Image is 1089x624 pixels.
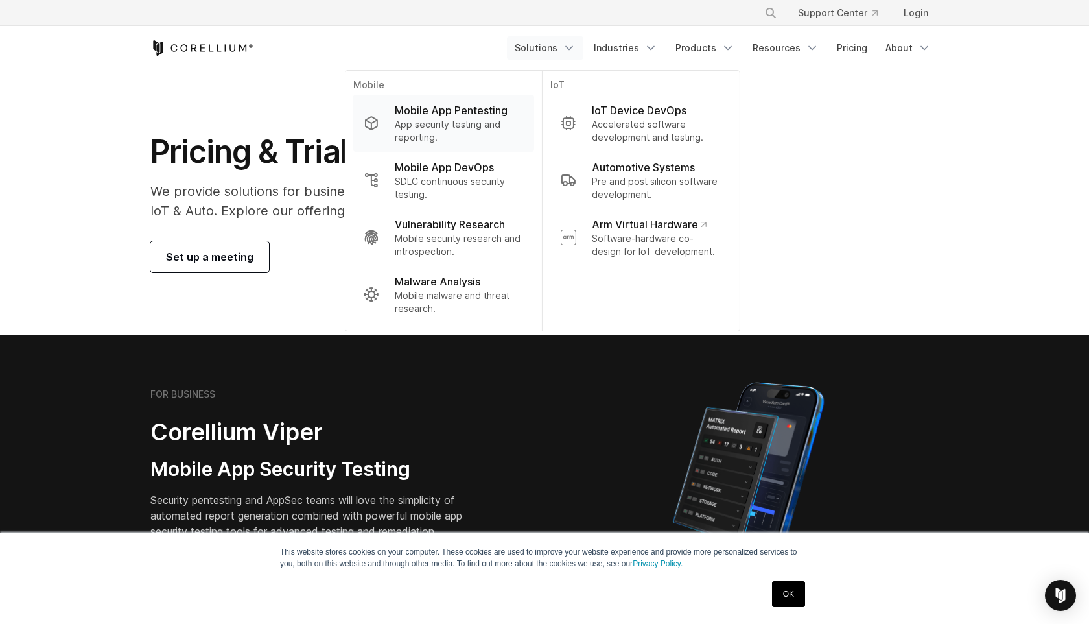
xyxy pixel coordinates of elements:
[1045,580,1076,611] div: Open Intercom Messenger
[395,118,524,144] p: App security testing and reporting.
[150,241,269,272] a: Set up a meeting
[592,118,721,144] p: Accelerated software development and testing.
[395,160,494,175] p: Mobile App DevOps
[550,152,732,209] a: Automotive Systems Pre and post silicon software development.
[829,36,875,60] a: Pricing
[633,559,683,568] a: Privacy Policy.
[353,266,534,323] a: Malware Analysis Mobile malware and threat research.
[749,1,939,25] div: Navigation Menu
[759,1,782,25] button: Search
[592,175,721,201] p: Pre and post silicon software development.
[878,36,939,60] a: About
[150,418,482,447] h2: Corellium Viper
[395,102,508,118] p: Mobile App Pentesting
[395,175,524,201] p: SDLC continuous security testing.
[592,160,695,175] p: Automotive Systems
[550,209,732,266] a: Arm Virtual Hardware Software-hardware co-design for IoT development.
[592,232,721,258] p: Software-hardware co-design for IoT development.
[668,36,742,60] a: Products
[150,492,482,539] p: Security pentesting and AppSec teams will love the simplicity of automated report generation comb...
[651,376,846,603] img: Corellium MATRIX automated report on iPhone showing app vulnerability test results across securit...
[395,232,524,258] p: Mobile security research and introspection.
[166,249,253,265] span: Set up a meeting
[280,546,809,570] p: This website stores cookies on your computer. These cookies are used to improve your website expe...
[150,389,215,400] h6: FOR BUSINESS
[507,36,583,60] a: Solutions
[745,36,826,60] a: Resources
[592,217,707,232] p: Arm Virtual Hardware
[353,95,534,152] a: Mobile App Pentesting App security testing and reporting.
[353,78,534,95] p: Mobile
[788,1,888,25] a: Support Center
[395,217,505,232] p: Vulnerability Research
[550,78,732,95] p: IoT
[395,289,524,315] p: Mobile malware and threat research.
[893,1,939,25] a: Login
[592,102,686,118] p: IoT Device DevOps
[586,36,665,60] a: Industries
[550,95,732,152] a: IoT Device DevOps Accelerated software development and testing.
[353,209,534,266] a: Vulnerability Research Mobile security research and introspection.
[353,152,534,209] a: Mobile App DevOps SDLC continuous security testing.
[507,36,939,60] div: Navigation Menu
[150,132,667,171] h1: Pricing & Trials
[395,274,480,289] p: Malware Analysis
[150,40,253,56] a: Corellium Home
[150,457,482,482] h3: Mobile App Security Testing
[150,182,667,221] p: We provide solutions for businesses, research teams, community individuals, and IoT & Auto. Explo...
[772,581,805,607] a: OK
